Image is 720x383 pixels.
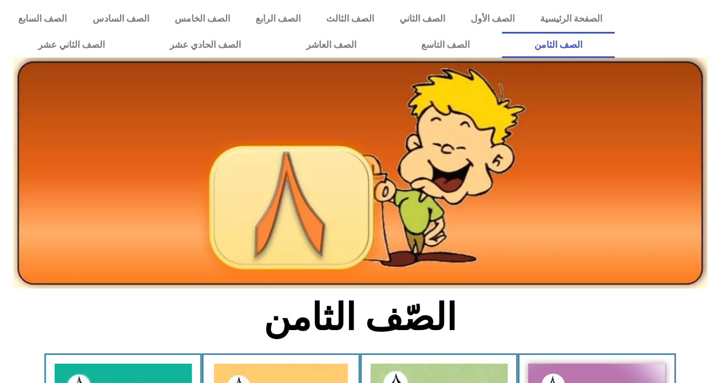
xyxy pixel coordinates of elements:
a: الصف الرابع [242,6,313,32]
a: الصف الخامس [162,6,242,32]
a: الصف الأول [458,6,527,32]
a: الصفحة الرئيسية [527,6,615,32]
a: الصف السابع [6,6,80,32]
a: الصف الحادي عشر [137,32,273,58]
a: الصف السادس [80,6,162,32]
a: الصف العاشر [274,32,389,58]
a: الصف الثاني عشر [6,32,137,58]
a: الصف التاسع [389,32,502,58]
a: الصف الثامن [502,32,615,58]
a: الصف الثالث [313,6,386,32]
a: الصف الثاني [386,6,458,32]
h2: الصّف الثامن [172,295,548,340]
